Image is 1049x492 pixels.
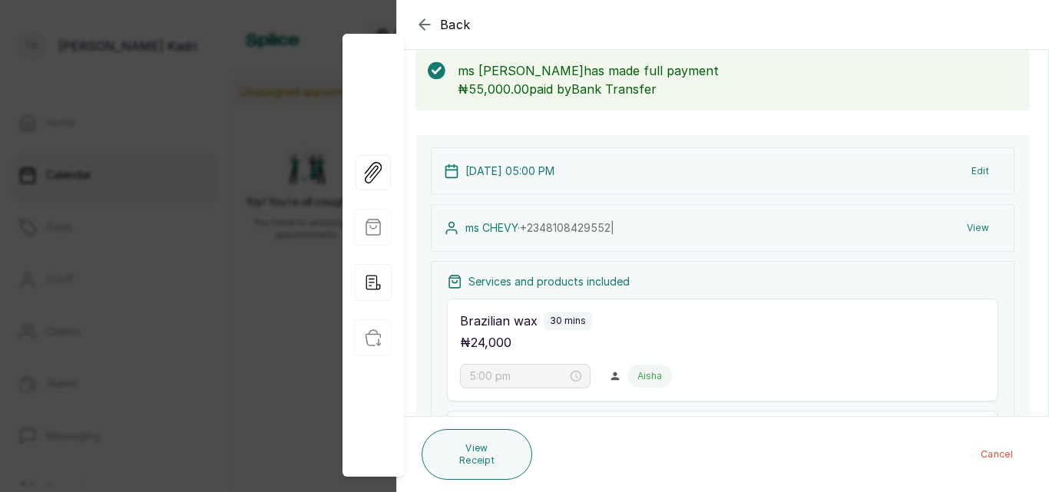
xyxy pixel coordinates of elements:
[471,335,511,350] span: 24,000
[520,221,614,234] span: +234 8108429552 |
[465,220,614,236] p: ms CHEVY ·
[550,315,586,327] p: 30 mins
[469,368,568,385] input: Select time
[458,80,1018,98] p: ₦55,000.00 paid by Bank Transfer
[465,163,554,179] p: [DATE] 05:00 PM
[955,214,1001,242] button: View
[460,312,538,330] p: Brazilian wax
[959,157,1001,185] button: Edit
[415,15,471,34] button: Back
[637,370,662,382] p: Aisha
[460,333,511,352] p: ₦
[458,61,1018,80] p: ms [PERSON_NAME] has made full payment
[422,429,532,480] button: View Receipt
[968,441,1025,468] button: Cancel
[468,274,630,289] p: Services and products included
[440,15,471,34] span: Back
